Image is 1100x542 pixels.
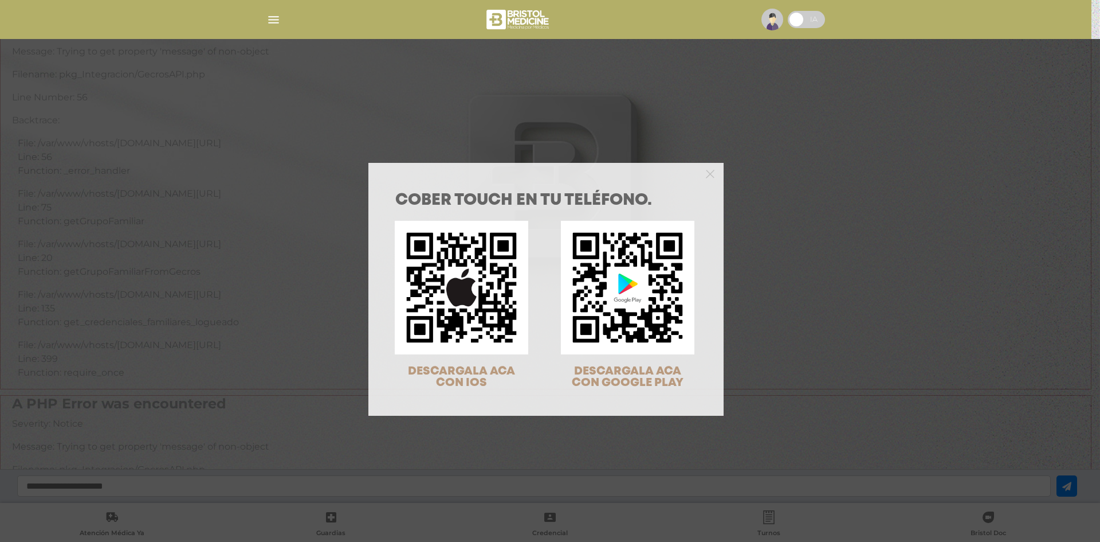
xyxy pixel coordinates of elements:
img: qr-code [561,221,694,354]
span: DESCARGALA ACA CON IOS [408,366,515,388]
img: qr-code [395,221,528,354]
button: Close [706,170,714,178]
h1: COBER TOUCH en tu teléfono. [395,193,697,209]
span: DESCARGALA ACA CON GOOGLE PLAY [572,366,683,388]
